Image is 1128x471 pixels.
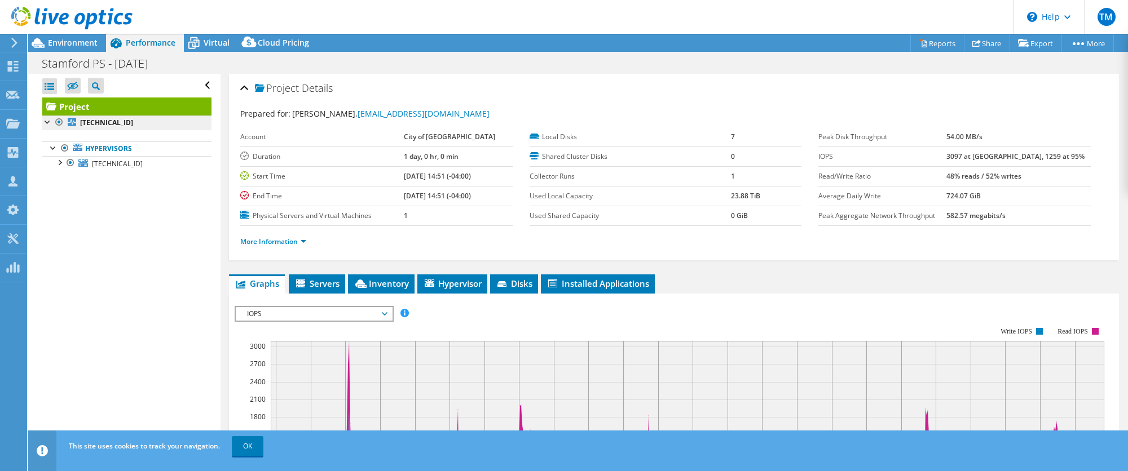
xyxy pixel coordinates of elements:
label: Prepared for: [240,108,290,119]
b: 724.07 GiB [946,191,981,201]
text: Read IOPS [1058,327,1089,335]
label: IOPS [818,151,946,162]
b: 0 [731,152,735,161]
label: Start Time [240,171,404,182]
b: 3097 at [GEOGRAPHIC_DATA], 1259 at 95% [946,152,1085,161]
a: Share [964,34,1010,52]
a: Hypervisors [42,141,211,156]
text: 2100 [250,394,266,404]
span: Environment [48,37,98,48]
b: 1 [731,171,735,181]
span: Inventory [354,278,409,289]
label: Shared Cluster Disks [530,151,731,162]
a: Project [42,97,211,115]
b: 0 GiB [731,211,748,220]
span: Installed Applications [547,278,649,289]
span: IOPS [241,307,386,321]
span: [PERSON_NAME], [292,108,490,119]
span: Cloud Pricing [258,37,309,48]
span: Virtual [204,37,230,48]
span: Performance [126,37,175,48]
span: This site uses cookies to track your navigation. [69,441,220,451]
b: [DATE] 14:51 (-04:00) [404,171,471,181]
text: 1500 [250,430,266,439]
a: [TECHNICAL_ID] [42,156,211,171]
label: Duration [240,151,404,162]
span: Disks [496,278,532,289]
label: Peak Disk Throughput [818,131,946,143]
b: 7 [731,132,735,141]
label: End Time [240,190,404,202]
label: Local Disks [530,131,731,143]
svg: \n [1027,12,1037,22]
b: 1 day, 0 hr, 0 min [404,152,459,161]
label: Peak Aggregate Network Throughput [818,210,946,221]
h1: Stamford PS - [DATE] [37,57,165,70]
label: Collector Runs [530,171,731,182]
a: Reports [910,34,964,52]
b: City of [GEOGRAPHIC_DATA] [404,132,495,141]
label: Physical Servers and Virtual Machines [240,210,404,221]
b: [TECHNICAL_ID] [80,118,133,127]
b: 48% reads / 52% writes [946,171,1021,181]
label: Account [240,131,404,143]
a: More [1061,34,1114,52]
b: 582.57 megabits/s [946,211,1006,220]
text: Write IOPS [1001,327,1032,335]
a: Export [1010,34,1062,52]
label: Used Shared Capacity [530,210,731,221]
a: OK [232,436,263,456]
span: Servers [294,278,340,289]
span: Details [302,81,333,95]
b: 1 [404,211,408,220]
span: TM [1098,8,1116,26]
text: 2400 [250,377,266,386]
text: 3000 [250,341,266,351]
label: Average Daily Write [818,190,946,202]
b: 23.88 TiB [731,191,760,201]
a: [EMAIL_ADDRESS][DOMAIN_NAME] [358,108,490,119]
span: Hypervisor [423,278,482,289]
b: [DATE] 14:51 (-04:00) [404,191,471,201]
text: 2700 [250,359,266,368]
a: [TECHNICAL_ID] [42,115,211,130]
span: [TECHNICAL_ID] [92,159,143,168]
span: Graphs [235,278,279,289]
label: Read/Write Ratio [818,171,946,182]
span: Project [255,83,299,94]
text: 1800 [250,412,266,421]
b: 54.00 MB/s [946,132,982,141]
a: More Information [240,237,306,246]
label: Used Local Capacity [530,190,731,202]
